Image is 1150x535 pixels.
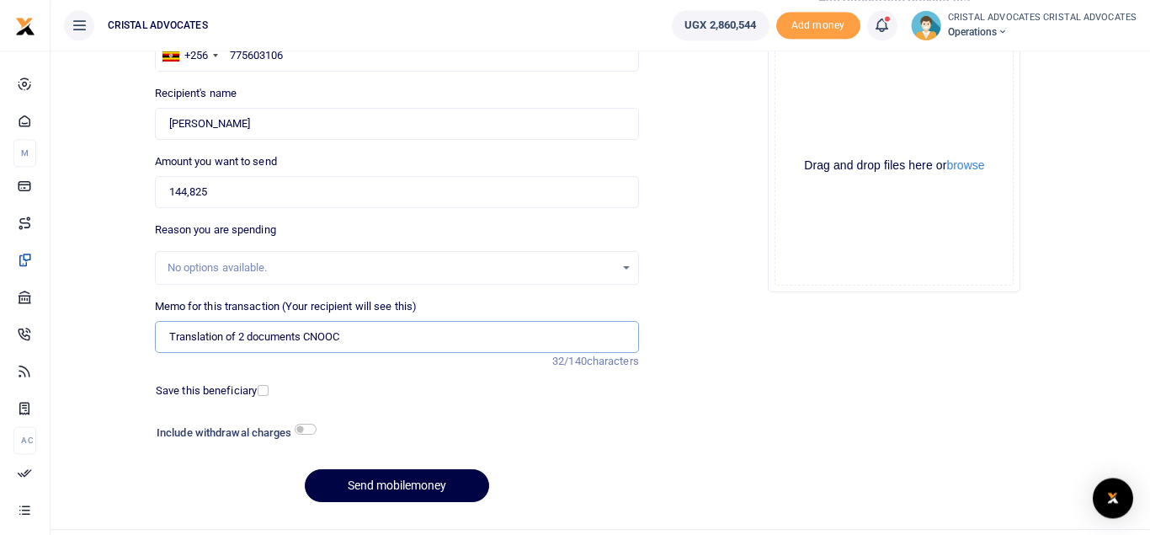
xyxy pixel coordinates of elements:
[156,383,257,399] label: Save this beneficiary
[155,85,237,102] label: Recipient's name
[13,426,36,454] li: Ac
[157,426,308,440] h6: Include withdrawal charges
[948,24,1137,40] span: Operations
[684,17,756,34] span: UGX 2,860,544
[155,321,639,353] input: Enter extra information
[911,10,1137,40] a: profile-user CRISTAL ADVOCATES CRISTAL ADVOCATES Operations
[1093,478,1133,518] div: Open Intercom Messenger
[155,153,277,170] label: Amount you want to send
[948,11,1137,25] small: CRISTAL ADVOCATES CRISTAL ADVOCATES
[911,10,941,40] img: profile-user
[155,176,639,208] input: UGX
[587,355,639,367] span: characters
[552,355,587,367] span: 32/140
[184,47,208,64] div: +256
[156,40,223,71] div: Uganda: +256
[672,10,769,40] a: UGX 2,860,544
[305,469,489,502] button: Send mobilemoney
[776,18,860,30] a: Add money
[13,139,36,167] li: M
[665,10,775,40] li: Wallet ballance
[776,12,860,40] li: Toup your wallet
[101,18,215,33] span: CRISTAL ADVOCATES
[168,259,615,276] div: No options available.
[768,40,1020,292] div: File Uploader
[776,12,860,40] span: Add money
[946,159,984,171] button: browse
[155,108,639,140] input: Loading name...
[155,40,639,72] input: Enter phone number
[15,16,35,36] img: logo-small
[155,222,276,238] label: Reason you are spending
[15,19,35,31] a: logo-small logo-large logo-large
[155,298,418,315] label: Memo for this transaction (Your recipient will see this)
[775,158,1013,174] div: Drag and drop files here or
